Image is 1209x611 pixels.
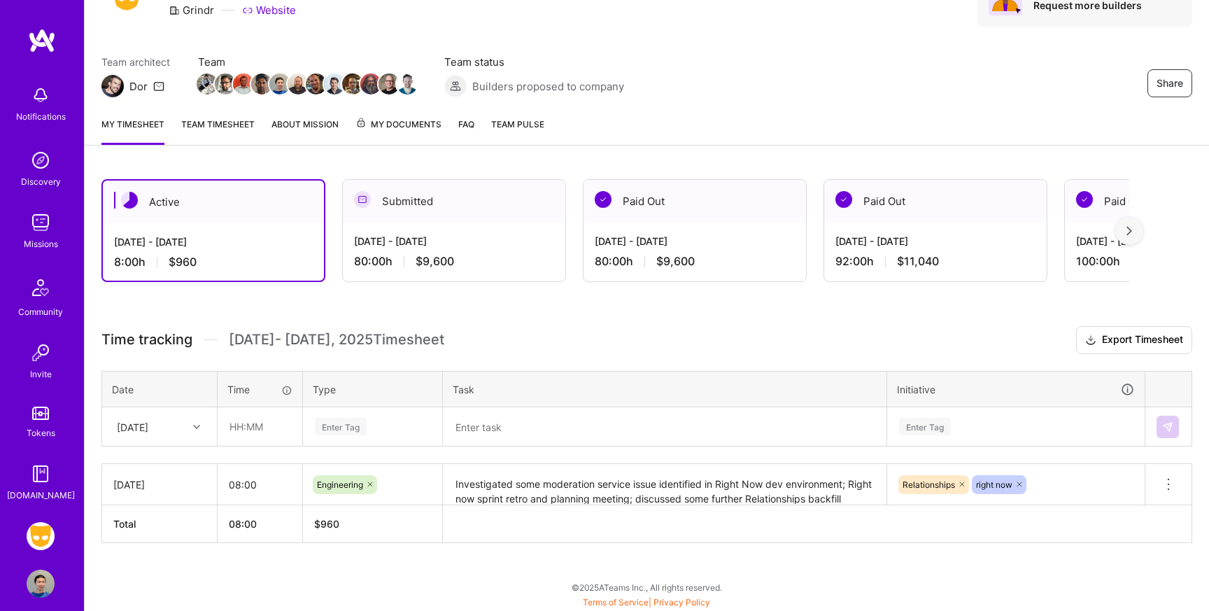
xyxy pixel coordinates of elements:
[595,234,795,248] div: [DATE] - [DATE]
[27,460,55,488] img: guide book
[343,180,565,223] div: Submitted
[101,331,192,349] span: Time tracking
[1076,326,1192,354] button: Export Timesheet
[303,371,443,407] th: Type
[117,419,148,434] div: [DATE]
[1147,69,1192,97] button: Share
[215,73,236,94] img: Team Member Avatar
[84,570,1209,605] div: © 2025 ATeams Inc., All rights reserved.
[397,73,418,94] img: Team Member Avatar
[229,331,444,349] span: [DATE] - [DATE] , 2025 Timesheet
[153,80,164,92] i: icon Mail
[342,73,363,94] img: Team Member Avatar
[113,477,206,492] div: [DATE]
[324,73,345,94] img: Team Member Avatar
[325,72,344,96] a: Team Member Avatar
[24,271,57,304] img: Community
[897,254,939,269] span: $11,040
[114,234,313,249] div: [DATE] - [DATE]
[234,72,253,96] a: Team Member Avatar
[27,522,55,550] img: Grindr: Mobile + BE + Cloud
[444,55,624,69] span: Team status
[233,73,254,94] img: Team Member Avatar
[218,466,302,503] input: HH:MM
[271,117,339,145] a: About Mission
[27,81,55,109] img: bell
[218,505,303,543] th: 08:00
[835,191,852,208] img: Paid Out
[103,181,324,223] div: Active
[458,117,474,145] a: FAQ
[197,73,218,94] img: Team Member Avatar
[362,72,380,96] a: Team Member Avatar
[16,109,66,124] div: Notifications
[491,119,544,129] span: Team Pulse
[193,423,200,430] i: icon Chevron
[1085,333,1096,348] i: icon Download
[181,117,255,145] a: Team timesheet
[198,72,216,96] a: Team Member Avatar
[354,191,371,208] img: Submitted
[315,416,367,437] div: Enter Tag
[398,72,416,96] a: Team Member Avatar
[102,371,218,407] th: Date
[114,255,313,269] div: 8:00 h
[289,72,307,96] a: Team Member Avatar
[30,367,52,381] div: Invite
[169,5,180,16] i: icon CompanyGray
[1162,421,1173,433] img: Submit
[27,339,55,367] img: Invite
[416,254,454,269] span: $9,600
[242,3,296,17] a: Website
[656,254,695,269] span: $9,600
[835,254,1035,269] div: 92:00 h
[344,72,362,96] a: Team Member Avatar
[23,570,58,598] a: User Avatar
[355,117,441,132] span: My Documents
[271,72,289,96] a: Team Member Avatar
[306,73,327,94] img: Team Member Avatar
[129,79,148,94] div: Dor
[835,234,1035,248] div: [DATE] - [DATE]
[595,191,611,208] img: Paid Out
[443,371,887,407] th: Task
[903,479,955,490] span: Relationships
[253,72,271,96] a: Team Member Avatar
[584,180,806,223] div: Paid Out
[1157,76,1183,90] span: Share
[101,117,164,145] a: My timesheet
[227,382,292,397] div: Time
[360,73,381,94] img: Team Member Avatar
[251,73,272,94] img: Team Member Avatar
[27,426,55,440] div: Tokens
[27,570,55,598] img: User Avatar
[101,75,124,97] img: Team Architect
[24,237,58,251] div: Missions
[307,72,325,96] a: Team Member Avatar
[317,479,363,490] span: Engineering
[595,254,795,269] div: 80:00 h
[101,55,170,69] span: Team architect
[269,73,290,94] img: Team Member Avatar
[444,75,467,97] img: Builders proposed to company
[102,505,218,543] th: Total
[1126,226,1132,236] img: right
[354,234,554,248] div: [DATE] - [DATE]
[1076,191,1093,208] img: Paid Out
[32,407,49,420] img: tokens
[18,304,63,319] div: Community
[198,55,416,69] span: Team
[7,488,75,503] div: [DOMAIN_NAME]
[355,117,441,145] a: My Documents
[288,73,309,94] img: Team Member Avatar
[169,3,214,17] div: Grindr
[379,73,400,94] img: Team Member Avatar
[583,597,649,608] a: Terms of Service
[444,465,885,504] textarea: Investigated some moderation service issue identified in Right Now dev environment; Right now spr...
[472,79,624,94] span: Builders proposed to company
[583,597,710,608] span: |
[121,192,138,209] img: Active
[354,254,554,269] div: 80:00 h
[653,597,710,608] a: Privacy Policy
[216,72,234,96] a: Team Member Avatar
